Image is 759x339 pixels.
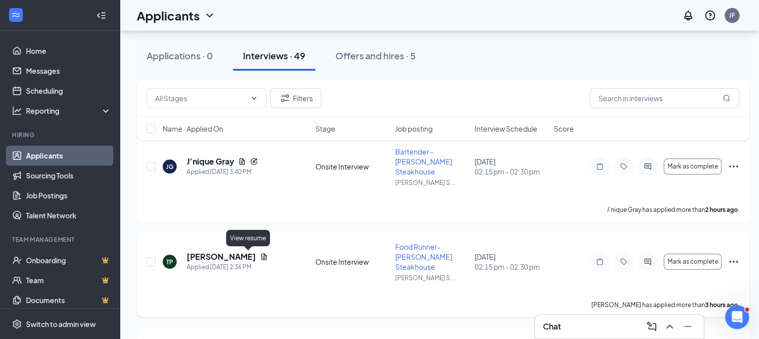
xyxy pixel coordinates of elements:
[475,157,548,176] div: [DATE]
[395,147,452,176] span: Bartender - [PERSON_NAME] Steakhouse
[607,205,740,214] p: J’nique Gray has applied more than .
[187,251,256,262] h5: [PERSON_NAME]
[543,321,561,332] h3: Chat
[642,163,654,170] svg: ActiveChat
[26,146,111,166] a: Applicants
[646,321,658,333] svg: ComposeMessage
[642,258,654,266] svg: ActiveChat
[279,92,291,104] svg: Filter
[680,319,696,335] button: Minimize
[618,258,630,266] svg: Tag
[475,124,537,134] span: Interview Schedule
[96,10,106,20] svg: Collapse
[475,262,548,272] span: 02:15 pm - 02:30 pm
[315,124,335,134] span: Stage
[155,93,246,104] input: All Stages
[26,205,111,225] a: Talent Network
[395,178,469,187] p: [PERSON_NAME] S ...
[26,61,111,81] a: Messages
[270,88,321,108] button: Filter Filters
[315,257,389,267] div: Onsite Interview
[667,258,718,265] span: Mark as complete
[238,158,246,166] svg: Document
[594,258,606,266] svg: Note
[137,7,200,24] h1: Applicants
[250,158,258,166] svg: Reapply
[591,301,740,309] p: [PERSON_NAME] has applied more than .
[618,163,630,170] svg: Tag
[728,256,740,268] svg: Ellipses
[705,301,738,309] b: 3 hours ago
[26,270,111,290] a: TeamCrown
[26,250,111,270] a: OnboardingCrown
[664,254,722,270] button: Mark as complete
[590,88,740,108] input: Search in interviews
[682,9,694,21] svg: Notifications
[187,167,258,177] div: Applied [DATE] 3:40 PM
[395,124,433,134] span: Job posting
[26,319,96,329] div: Switch to admin view
[26,166,111,185] a: Sourcing Tools
[12,106,22,116] svg: Analysis
[26,106,112,116] div: Reporting
[664,159,722,174] button: Mark as complete
[26,290,111,310] a: DocumentsCrown
[163,124,223,134] span: Name · Applied On
[664,321,676,333] svg: ChevronUp
[725,305,749,329] iframe: Intercom live chat
[682,321,694,333] svg: Minimize
[315,162,389,171] div: Onsite Interview
[12,131,109,139] div: Hiring
[250,94,258,102] svg: ChevronDown
[395,274,469,282] p: [PERSON_NAME] S ...
[147,49,213,62] div: Applications · 0
[704,9,716,21] svg: QuestionInfo
[728,161,740,172] svg: Ellipses
[26,185,111,205] a: Job Postings
[226,230,270,246] div: View resume
[335,49,416,62] div: Offers and hires · 5
[187,262,268,272] div: Applied [DATE] 2:36 PM
[187,156,234,167] h5: J’nique Gray
[243,49,305,62] div: Interviews · 49
[26,81,111,101] a: Scheduling
[260,253,268,261] svg: Document
[667,163,718,170] span: Mark as complete
[475,252,548,272] div: [DATE]
[204,9,216,21] svg: ChevronDown
[166,163,174,171] div: JG
[594,163,606,170] svg: Note
[166,258,173,266] div: TP
[475,167,548,176] span: 02:15 pm - 02:30 pm
[729,11,735,19] div: JF
[662,319,678,335] button: ChevronUp
[12,235,109,244] div: Team Management
[554,124,574,134] span: Score
[12,319,22,329] svg: Settings
[395,242,452,271] span: Food Runner- [PERSON_NAME] Steakhouse
[644,319,660,335] button: ComposeMessage
[705,206,738,213] b: 2 hours ago
[26,41,111,61] a: Home
[723,94,731,102] svg: MagnifyingGlass
[11,10,21,20] svg: WorkstreamLogo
